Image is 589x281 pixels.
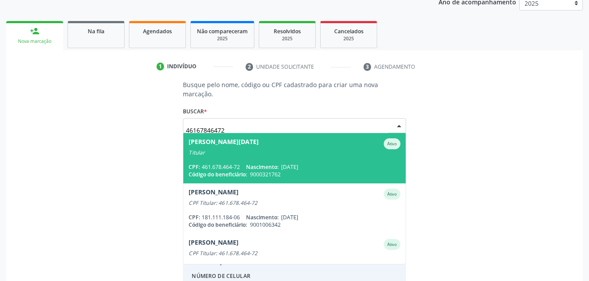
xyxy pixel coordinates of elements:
div: 2025 [327,35,371,42]
span: Na fila [88,28,104,35]
div: Titular [189,149,400,156]
span: Não compareceram [197,28,248,35]
div: 1 [157,63,164,70]
span: CPF: [189,214,200,221]
span: 9000321762 [250,171,281,178]
div: person_add [30,26,39,36]
span: Nascimento: [246,214,278,221]
div: CPF Titular: 461.678.464-72 [189,200,400,207]
span: 9001006342 [250,221,281,228]
span: [DATE] [281,214,298,221]
span: Nascimento: [246,163,278,171]
p: Busque pelo nome, código ou CPF cadastrado para criar uma nova marcação. [183,80,406,98]
span: [DATE] [281,163,298,171]
label: Buscar [183,105,207,118]
div: Nova marcação [12,38,57,45]
div: 461.678.464-72 [189,163,400,171]
div: 181.111.184-06 [189,214,400,221]
span: Cancelados [334,28,364,35]
span: Agendados [143,28,172,35]
div: CPF Titular: 461.678.464-72 [189,250,400,257]
small: Ativo [387,242,397,247]
span: Código do beneficiário: [189,221,247,228]
div: 2025 [197,35,248,42]
div: [PERSON_NAME] [189,239,239,250]
span: Resolvidos [274,28,301,35]
div: 2025 [265,35,309,42]
span: CPF: [189,163,200,171]
input: Busque por nome, código ou CPF [186,121,388,139]
small: Ativo [387,191,397,197]
div: Indivíduo [167,63,196,70]
small: Ativo [387,141,397,147]
div: [PERSON_NAME] [189,189,239,200]
div: [PERSON_NAME][DATE] [189,138,259,149]
span: Código do beneficiário: [189,171,247,178]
